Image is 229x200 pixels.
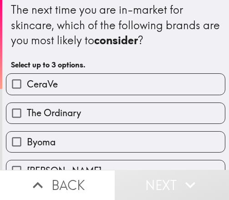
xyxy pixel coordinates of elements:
div: The next time you are in-market for skincare, which of the following brands are you most likely to ? [11,2,220,48]
b: consider [94,33,138,47]
span: [PERSON_NAME] [27,164,102,177]
button: Byoma [6,132,225,152]
button: [PERSON_NAME] [6,160,225,181]
span: The Ordinary [27,107,81,119]
span: CeraVe [27,78,58,91]
h6: Select up to 3 options. [11,60,220,70]
button: The Ordinary [6,103,225,123]
span: Byoma [27,136,56,149]
button: CeraVe [6,74,225,94]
